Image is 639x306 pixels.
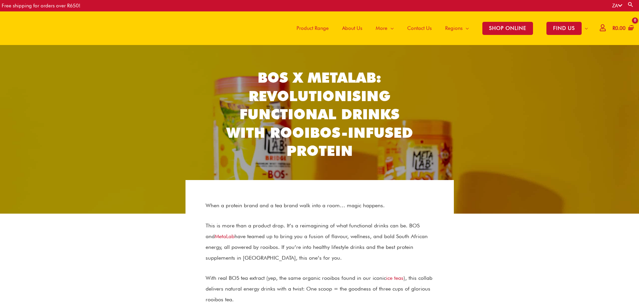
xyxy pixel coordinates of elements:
[290,11,335,45] a: Product Range
[342,18,362,38] span: About Us
[611,21,634,36] a: View Shopping Cart, empty
[297,18,329,38] span: Product Range
[612,3,622,9] a: ZA
[613,25,615,31] span: R
[386,275,404,281] a: ice teas
[206,273,434,305] p: With real BOS tea extract (yep, the same organic rooibos found in our iconic ), this collab deliv...
[215,233,234,239] a: MetaLab
[546,22,582,35] span: FIND US
[369,11,401,45] a: More
[407,18,432,38] span: Contact Us
[285,11,595,45] nav: Site Navigation
[445,18,463,38] span: Regions
[482,22,533,35] span: SHOP ONLINE
[206,220,434,263] p: This is more than a product drop. It’s a reimagining of what functional drinks can be. BOS and ha...
[401,11,438,45] a: Contact Us
[335,11,369,45] a: About Us
[613,25,626,31] bdi: 0.00
[206,200,434,211] p: When a protein brand and a tea brand walk into a room… magic happens.
[476,11,540,45] a: SHOP ONLINE
[627,1,634,8] a: Search button
[222,69,417,160] h2: BOS x MetaLab: Revolutionising Functional Drinks with Rooibos-Infused Protein
[438,11,476,45] a: Regions
[376,18,387,38] span: More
